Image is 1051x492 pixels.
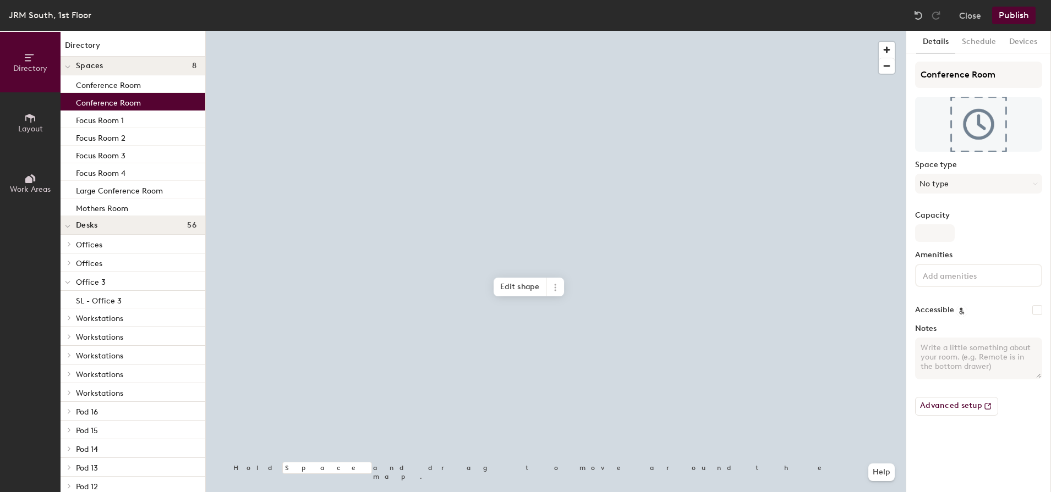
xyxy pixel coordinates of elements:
[76,463,98,473] span: Pod 13
[915,306,954,314] label: Accessible
[76,426,98,435] span: Pod 15
[13,64,47,73] span: Directory
[192,62,196,70] span: 8
[10,185,51,194] span: Work Areas
[76,259,102,268] span: Offices
[76,148,125,161] p: Focus Room 3
[76,78,141,90] p: Conference Room
[76,95,141,108] p: Conference Room
[915,251,1042,259] label: Amenities
[76,445,98,454] span: Pod 14
[76,351,123,361] span: Workstations
[921,268,1020,281] input: Add amenities
[76,370,123,379] span: Workstations
[76,389,123,398] span: Workstations
[76,113,124,125] p: Focus Room 1
[187,221,196,230] span: 56
[76,333,123,342] span: Workstations
[76,221,97,230] span: Desks
[76,278,106,287] span: Office 3
[76,130,125,143] p: Focus Room 2
[1003,31,1044,53] button: Devices
[76,314,123,323] span: Workstations
[76,165,125,178] p: Focus Room 4
[76,407,98,417] span: Pod 16
[76,482,98,491] span: Pod 12
[930,10,941,21] img: Redo
[915,211,1042,220] label: Capacity
[76,293,122,306] p: SL - Office 3
[915,161,1042,169] label: Space type
[955,31,1003,53] button: Schedule
[915,97,1042,152] img: The space named Conference Room
[76,183,163,196] p: Large Conference Room
[868,463,895,481] button: Help
[915,324,1042,333] label: Notes
[915,174,1042,194] button: No type
[915,397,998,416] button: Advanced setup
[76,201,128,213] p: Mothers Room
[916,31,955,53] button: Details
[959,7,981,24] button: Close
[76,62,103,70] span: Spaces
[61,40,205,57] h1: Directory
[992,7,1036,24] button: Publish
[18,124,43,134] span: Layout
[76,240,102,250] span: Offices
[9,8,91,22] div: JRM South, 1st Floor
[494,278,546,296] span: Edit shape
[913,10,924,21] img: Undo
